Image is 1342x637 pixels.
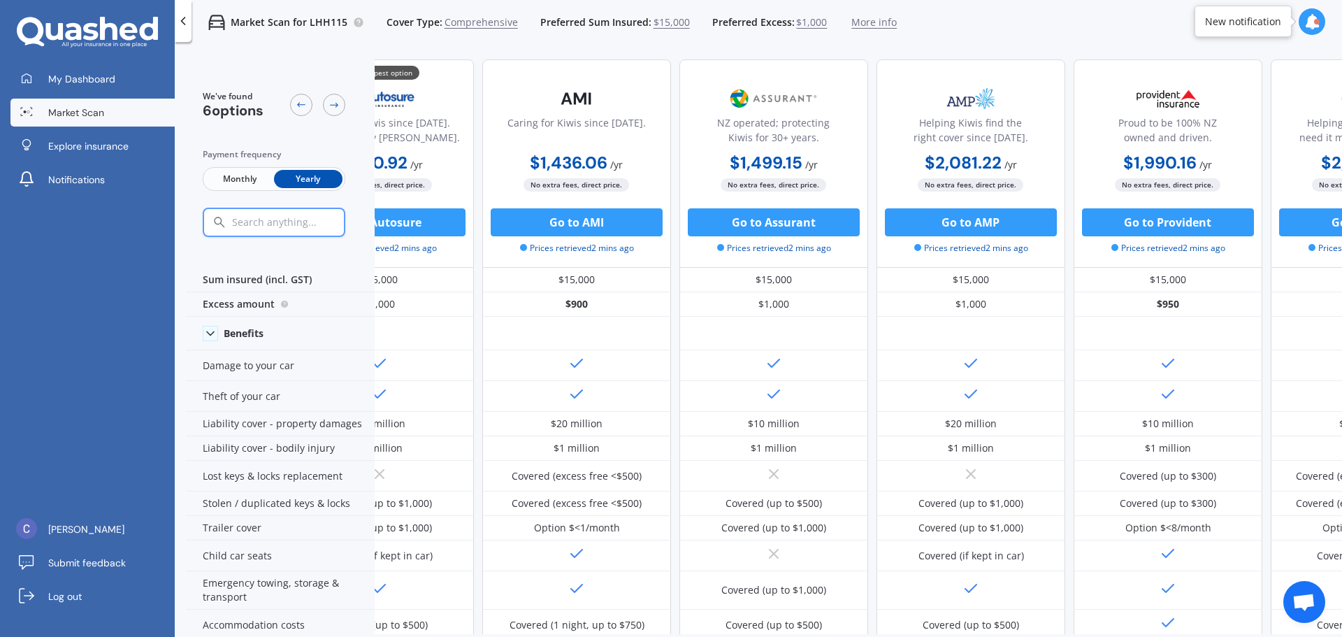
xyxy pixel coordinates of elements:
div: Benefits [224,327,264,340]
div: $1 million [751,441,797,455]
span: No extra fees, direct price. [721,178,827,192]
span: / yr [1200,158,1213,171]
div: Option $<8/month [1125,521,1211,535]
b: $1,436.06 [531,152,608,173]
div: $20 million [551,417,603,431]
div: $15,000 [1074,268,1262,292]
div: $15,000 [482,268,671,292]
div: Covered (up to $500) [726,618,822,632]
div: Proud to be 100% NZ owned and driven. [1085,115,1250,150]
div: $20 million [354,417,405,431]
a: Explore insurance [10,132,175,160]
div: Covered (up to $300) [1120,469,1216,483]
span: Prices retrieved 2 mins ago [323,242,437,255]
span: $15,000 [654,15,690,29]
span: Cover Type: [387,15,442,29]
span: $1,000 [796,15,827,29]
span: Monthly [205,170,274,188]
div: $900 [482,292,671,317]
div: Helping Kiwis find the right cover since [DATE]. [888,115,1053,150]
div: Covered (1 night, up to $750) [510,618,644,632]
div: Theft of your car [186,381,375,412]
div: $1,000 [876,292,1065,317]
span: Prices retrieved 2 mins ago [520,242,634,255]
b: $1,120.92 [336,152,408,173]
div: Covered (up to $1,000) [327,521,432,535]
p: Market Scan for LHH115 [231,15,347,29]
a: My Dashboard [10,65,175,93]
img: AMP.webp [925,81,1017,116]
div: Covered (up to $1,000) [918,521,1023,535]
div: Excess amount [186,292,375,317]
div: $15,000 [876,268,1065,292]
button: Go to AMI [491,208,663,236]
div: Covered (up to $500) [726,496,822,510]
button: Go to AMP [885,208,1057,236]
div: Covered (up to $1,000) [721,583,826,597]
a: Notifications [10,166,175,194]
div: Liability cover - bodily injury [186,436,375,461]
div: Damage to your car [186,350,375,381]
span: Notifications [48,173,105,187]
div: $1 million [1145,441,1191,455]
img: Assurant.png [728,81,820,116]
div: $10 million [748,417,800,431]
button: Go to Provident [1082,208,1254,236]
div: Trusted by Kiwis since [DATE]. Underwritten by [PERSON_NAME]. [297,115,462,150]
div: Liability cover - property damages [186,412,375,436]
span: / yr [1004,158,1017,171]
span: Log out [48,589,82,603]
span: [PERSON_NAME] [48,522,124,536]
span: / yr [805,158,818,171]
span: 6 options [203,101,264,120]
div: $20 million [945,417,997,431]
button: Go to Autosure [294,208,466,236]
div: Trailer cover [186,516,375,541]
span: Preferred Sum Insured: [540,15,651,29]
b: $1,990.16 [1124,152,1197,173]
div: Sum insured (incl. GST) [186,268,375,292]
div: Caring for Kiwis since [DATE]. [507,115,646,150]
a: Log out [10,582,175,610]
div: Lost keys & locks replacement [186,461,375,492]
img: ACg8ocLjylrj_uMwI6X5BgzjG-4m14xoO2rBiHNCg23yXCLyEj9nbg=s96-c [16,518,37,539]
div: Covered (up to $300) [1120,496,1216,510]
span: Prices retrieved 2 mins ago [1111,242,1225,255]
span: Prices retrieved 2 mins ago [914,242,1028,255]
div: Covered (up to $500) [331,618,428,632]
span: More info [851,15,897,29]
div: Stolen / duplicated keys & locks [186,492,375,516]
div: Option $<1/month [534,521,620,535]
b: $1,499.15 [730,152,802,173]
div: $15,000 [285,268,474,292]
div: $1 million [356,441,403,455]
div: Covered (up to $1,000) [721,521,826,535]
div: $1,000 [679,292,868,317]
img: car.f15378c7a67c060ca3f3.svg [208,14,225,31]
div: Emergency towing, storage & transport [186,571,375,610]
div: New notification [1205,15,1281,29]
div: $950 [1074,292,1262,317]
div: Covered (excess free <$500) [512,496,642,510]
span: Submit feedback [48,556,126,570]
span: / yr [611,158,623,171]
input: Search anything... [231,216,374,229]
b: $2,081.22 [925,152,1002,173]
span: My Dashboard [48,72,115,86]
img: Autosure.webp [333,81,426,116]
button: Go to Assurant [688,208,860,236]
span: Comprehensive [445,15,518,29]
div: Covered (up to $1,000) [327,496,432,510]
span: Explore insurance [48,139,129,153]
div: Covered (if kept in car) [327,549,433,563]
span: No extra fees, direct price. [524,178,630,192]
div: Open chat [1283,581,1325,623]
span: We've found [203,90,264,103]
div: Covered (excess free <$500) [512,469,642,483]
span: No extra fees, direct price. [1116,178,1221,192]
a: Market Scan [10,99,175,127]
span: No extra fees, direct price. [327,178,433,192]
span: Prices retrieved 2 mins ago [717,242,831,255]
div: $10 million [1142,417,1194,431]
div: 💰 Cheapest option [340,66,419,80]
